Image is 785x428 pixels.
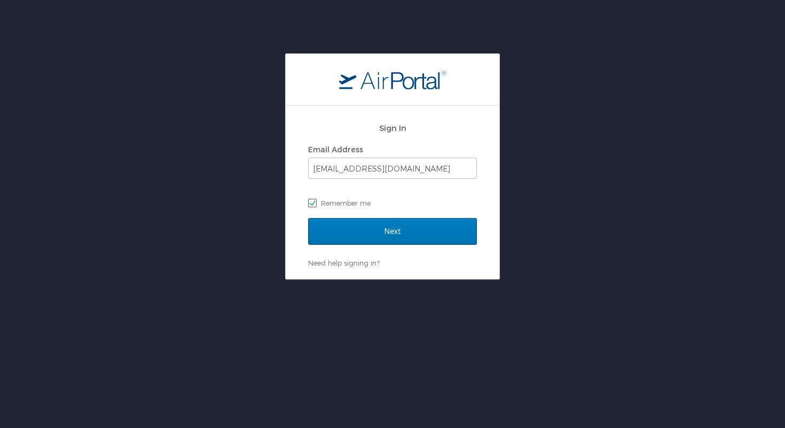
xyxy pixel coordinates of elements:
[308,122,477,134] h2: Sign In
[339,70,446,89] img: logo
[308,218,477,245] input: Next
[308,195,477,211] label: Remember me
[308,259,380,267] a: Need help signing in?
[308,145,363,154] label: Email Address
